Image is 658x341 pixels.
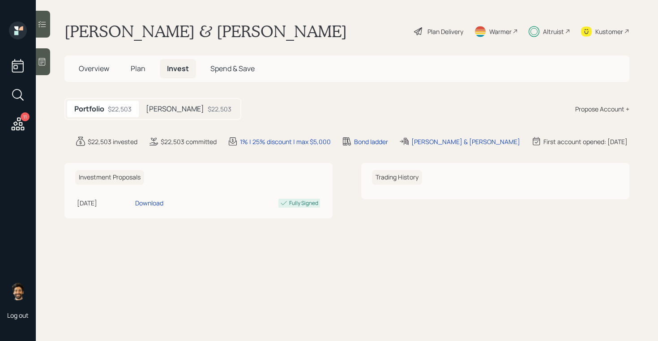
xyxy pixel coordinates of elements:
[210,64,255,73] span: Spend & Save
[354,137,388,146] div: Bond ladder
[372,170,422,185] h6: Trading History
[543,27,564,36] div: Altruist
[167,64,189,73] span: Invest
[411,137,520,146] div: [PERSON_NAME] & [PERSON_NAME]
[9,282,27,300] img: eric-schwartz-headshot.png
[21,112,30,121] div: 11
[427,27,463,36] div: Plan Delivery
[135,198,163,208] div: Download
[88,137,137,146] div: $22,503 invested
[108,104,132,114] div: $22,503
[79,64,109,73] span: Overview
[131,64,145,73] span: Plan
[595,27,623,36] div: Kustomer
[240,137,331,146] div: 1% | 25% discount | max $5,000
[289,199,318,207] div: Fully Signed
[489,27,512,36] div: Warmer
[74,105,104,113] h5: Portfolio
[146,105,204,113] h5: [PERSON_NAME]
[64,21,347,41] h1: [PERSON_NAME] & [PERSON_NAME]
[575,104,629,114] div: Propose Account +
[75,170,144,185] h6: Investment Proposals
[7,311,29,320] div: Log out
[543,137,628,146] div: First account opened: [DATE]
[208,104,231,114] div: $22,503
[161,137,217,146] div: $22,503 committed
[77,198,132,208] div: [DATE]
